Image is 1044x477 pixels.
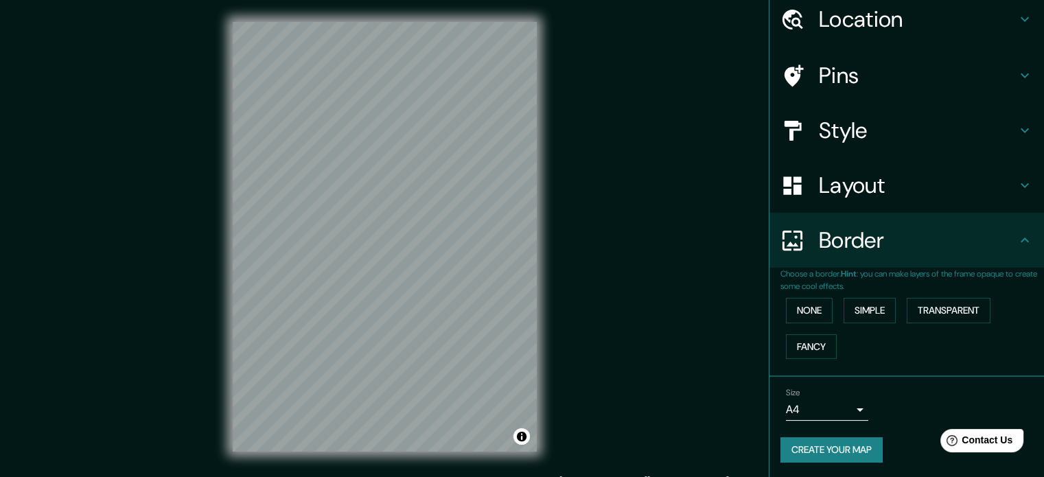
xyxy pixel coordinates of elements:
iframe: Help widget launcher [922,423,1029,462]
button: Fancy [786,334,837,360]
h4: Layout [819,172,1017,199]
button: Toggle attribution [513,428,530,445]
h4: Location [819,5,1017,33]
div: Style [769,103,1044,158]
button: Transparent [907,298,990,323]
button: None [786,298,833,323]
button: Simple [844,298,896,323]
h4: Pins [819,62,1017,89]
h4: Style [819,117,1017,144]
b: Hint [841,268,857,279]
h4: Border [819,226,1017,254]
p: Choose a border. : you can make layers of the frame opaque to create some cool effects. [780,268,1044,292]
canvas: Map [233,22,537,452]
div: Pins [769,48,1044,103]
div: Layout [769,158,1044,213]
label: Size [786,387,800,399]
div: A4 [786,399,868,421]
div: Border [769,213,1044,268]
button: Create your map [780,437,883,463]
